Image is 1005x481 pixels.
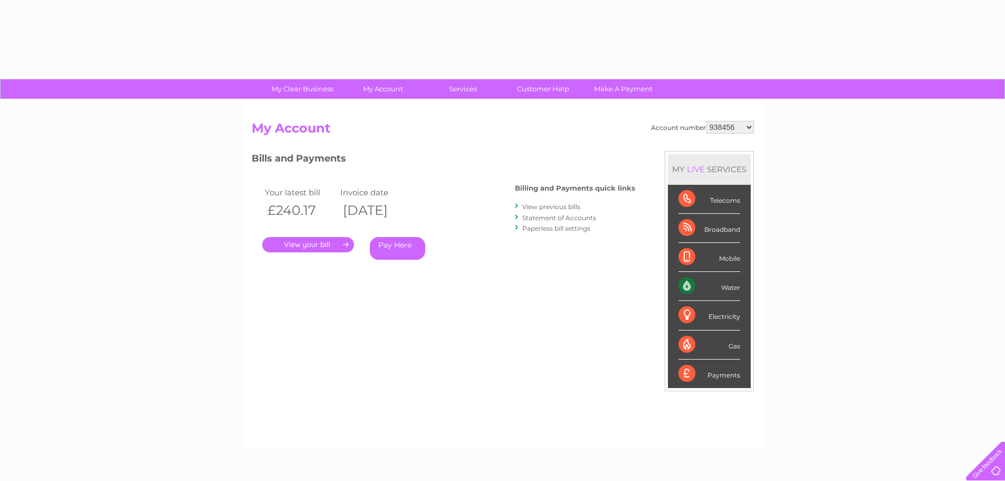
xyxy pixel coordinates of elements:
a: Pay Here [370,237,425,260]
a: Customer Help [500,79,587,99]
td: Your latest bill [262,185,338,200]
a: Statement of Accounts [522,214,596,222]
div: Mobile [678,243,740,272]
a: View previous bills [522,203,580,211]
h2: My Account [252,121,754,141]
div: Water [678,272,740,301]
th: [DATE] [338,200,414,221]
a: Paperless bill settings [522,224,590,232]
h3: Bills and Payments [252,151,635,169]
div: Electricity [678,301,740,330]
div: Telecoms [678,185,740,214]
div: LIVE [685,164,707,174]
div: MY SERVICES [668,154,751,184]
th: £240.17 [262,200,338,221]
a: Make A Payment [580,79,667,99]
a: Services [419,79,506,99]
div: Broadband [678,214,740,243]
a: My Account [339,79,426,99]
h4: Billing and Payments quick links [515,184,635,192]
div: Account number [651,121,754,134]
a: . [262,237,354,252]
div: Payments [678,360,740,388]
div: Gas [678,331,740,360]
td: Invoice date [338,185,414,200]
a: My Clear Business [259,79,346,99]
